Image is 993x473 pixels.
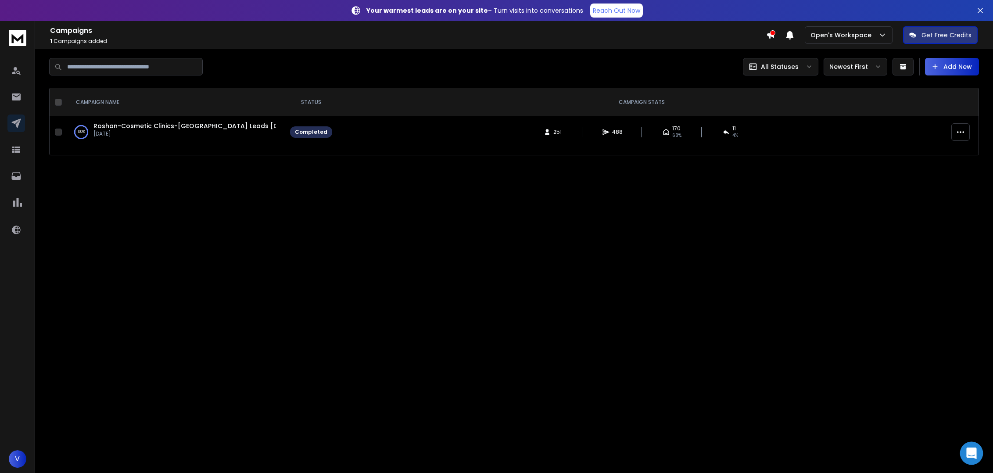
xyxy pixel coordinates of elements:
[366,6,488,15] strong: Your warmest leads are on your site
[50,25,766,36] h1: Campaigns
[9,450,26,468] button: V
[366,6,583,15] p: – Turn visits into conversations
[93,122,292,130] a: Roshan-Cosmetic Clinics-[GEOGRAPHIC_DATA] Leads [DATE]
[590,4,643,18] a: Reach Out Now
[78,128,85,136] p: 100 %
[285,88,337,116] th: STATUS
[925,58,979,75] button: Add New
[824,58,887,75] button: Newest First
[672,132,681,139] span: 68 %
[553,129,562,136] span: 251
[65,88,285,116] th: CAMPAIGN NAME
[960,442,983,465] div: Open Intercom Messenger
[761,62,799,71] p: All Statuses
[593,6,640,15] p: Reach Out Now
[50,38,766,45] p: Campaigns added
[732,132,738,139] span: 4 %
[93,130,276,137] p: [DATE]
[921,31,971,39] p: Get Free Credits
[612,129,623,136] span: 488
[672,125,681,132] span: 170
[65,116,285,148] td: 100%Roshan-Cosmetic Clinics-[GEOGRAPHIC_DATA] Leads [DATE][DATE]
[50,37,52,45] span: 1
[9,30,26,46] img: logo
[732,125,736,132] span: 11
[295,129,327,136] div: Completed
[903,26,978,44] button: Get Free Credits
[810,31,875,39] p: Open's Workspace
[337,88,946,116] th: CAMPAIGN STATS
